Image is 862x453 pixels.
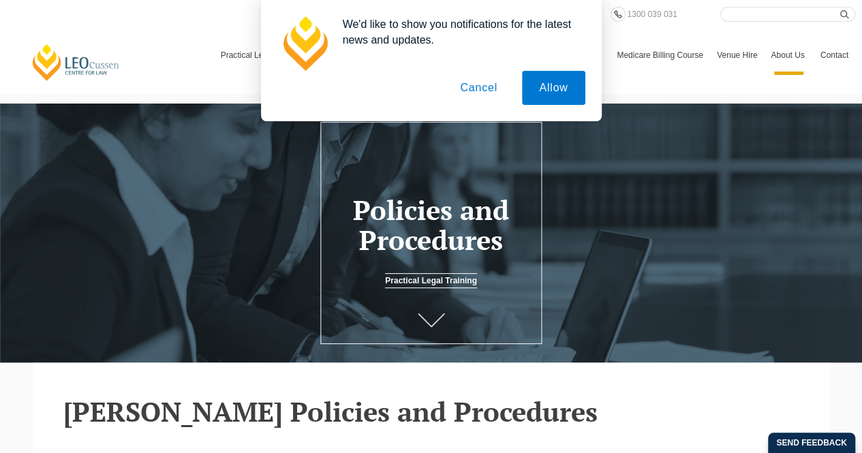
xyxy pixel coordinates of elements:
h1: Policies and Procedures [328,195,535,255]
button: Cancel [443,71,514,105]
img: notification icon [277,16,332,71]
button: Allow [522,71,585,105]
div: We'd like to show you notifications for the latest news and updates. [332,16,585,48]
a: Practical Legal Training [385,273,477,288]
h2: [PERSON_NAME] Policies and Procedures [63,396,799,426]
